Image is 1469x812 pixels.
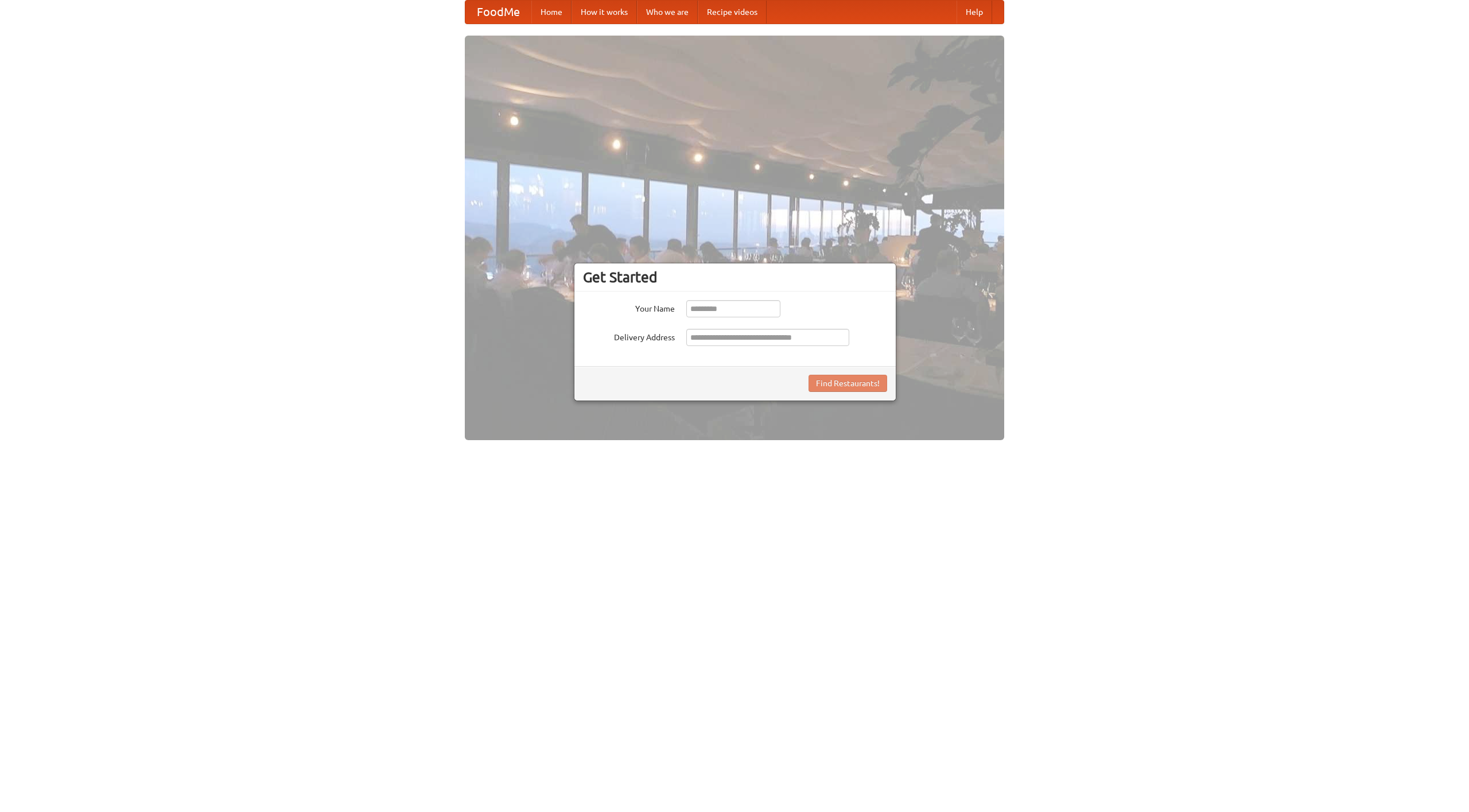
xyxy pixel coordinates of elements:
label: Your Name [583,300,675,314]
a: Home [531,1,572,24]
label: Delivery Address [583,329,675,343]
h3: Get Started [583,269,887,286]
a: Recipe videos [698,1,767,24]
a: FoodMe [465,1,531,24]
a: Help [957,1,992,24]
button: Find Restaurants! [809,375,887,392]
a: How it works [572,1,637,24]
a: Who we are [637,1,698,24]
